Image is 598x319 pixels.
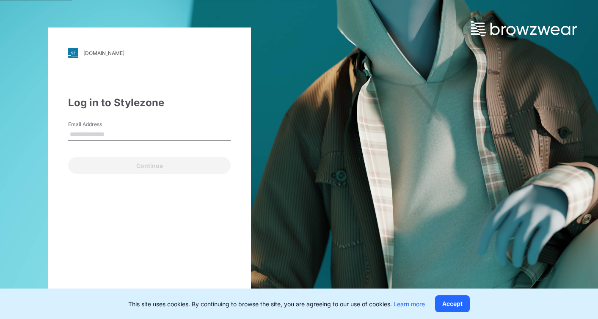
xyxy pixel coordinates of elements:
[68,48,78,58] img: svg+xml;base64,PHN2ZyB3aWR0aD0iMjgiIGhlaWdodD0iMjgiIHZpZXdCb3g9IjAgMCAyOCAyOCIgZmlsbD0ibm9uZSIgeG...
[83,50,124,56] div: [DOMAIN_NAME]
[435,295,470,312] button: Accept
[471,21,577,36] img: browzwear-logo.73288ffb.svg
[128,300,425,308] p: This site uses cookies. By continuing to browse the site, you are agreeing to our use of cookies.
[68,95,231,110] div: Log in to Stylezone
[68,48,231,58] a: [DOMAIN_NAME]
[68,121,127,128] label: Email Address
[394,300,425,308] a: Learn more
